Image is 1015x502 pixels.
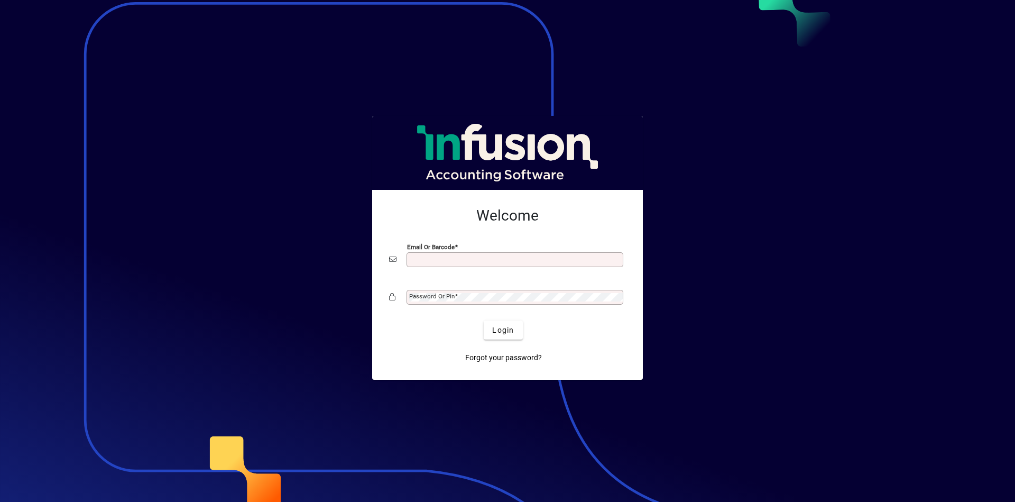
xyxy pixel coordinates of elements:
[484,321,522,340] button: Login
[465,352,542,363] span: Forgot your password?
[389,207,626,225] h2: Welcome
[407,243,455,251] mat-label: Email or Barcode
[409,293,455,300] mat-label: Password or Pin
[461,348,546,367] a: Forgot your password?
[492,325,514,336] span: Login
